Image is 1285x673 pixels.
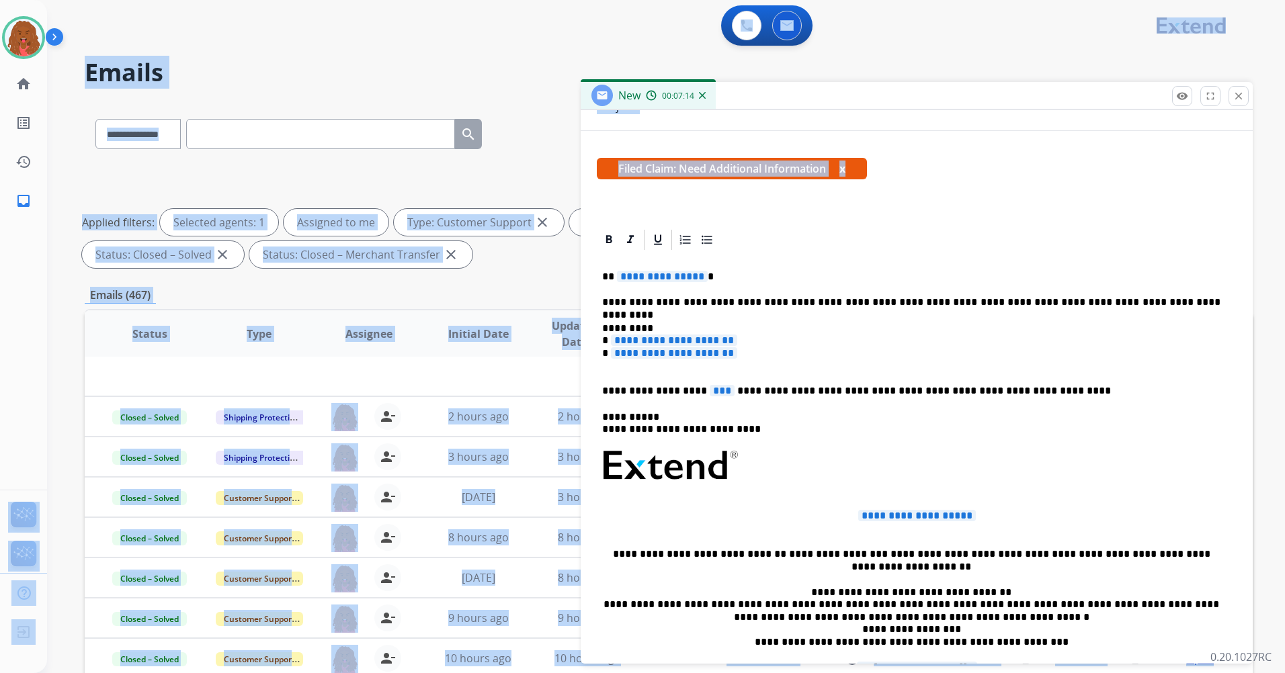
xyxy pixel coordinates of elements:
[112,572,187,586] span: Closed – Solved
[15,76,32,92] mat-icon: home
[85,59,1253,86] h2: Emails
[597,158,867,179] span: Filed Claim: Need Additional Information
[448,611,509,625] span: 9 hours ago
[15,154,32,170] mat-icon: history
[5,19,42,56] img: avatar
[331,443,358,472] img: agent-avatar
[216,451,308,465] span: Shipping Protection
[620,230,640,250] div: Italic
[1233,90,1245,102] mat-icon: close
[160,209,278,236] div: Selected agents: 1
[599,230,619,250] div: Bold
[216,652,303,666] span: Customer Support
[284,209,388,236] div: Assigned to me
[112,652,187,666] span: Closed – Solved
[15,193,32,209] mat-icon: inbox
[216,410,308,424] span: Shipping Protection
[448,409,509,424] span: 2 hours ago
[331,524,358,552] img: agent-avatar
[331,484,358,512] img: agent-avatar
[618,88,640,103] span: New
[82,241,244,268] div: Status: Closed – Solved
[214,246,231,263] mat-icon: close
[648,230,668,250] div: Underline
[380,449,396,465] mat-icon: person_remove
[249,241,472,268] div: Status: Closed – Merchant Transfer
[331,403,358,431] img: agent-avatar
[380,610,396,626] mat-icon: person_remove
[448,530,509,545] span: 8 hours ago
[1204,90,1216,102] mat-icon: fullscreen
[380,489,396,505] mat-icon: person_remove
[216,572,303,586] span: Customer Support
[662,91,694,101] span: 00:07:14
[675,230,696,250] div: Ordered List
[697,230,717,250] div: Bullet List
[558,530,618,545] span: 8 hours ago
[558,409,618,424] span: 2 hours ago
[462,570,495,585] span: [DATE]
[394,209,564,236] div: Type: Customer Support
[380,650,396,666] mat-icon: person_remove
[558,611,618,625] span: 9 hours ago
[544,318,605,350] span: Updated Date
[380,570,396,586] mat-icon: person_remove
[380,408,396,424] mat-icon: person_remove
[216,531,303,545] span: Customer Support
[1210,649,1272,665] p: 0.20.1027RC
[247,326,272,342] span: Type
[445,651,511,666] span: 10 hours ago
[132,326,167,342] span: Status
[216,612,303,626] span: Customer Support
[460,126,476,142] mat-icon: search
[331,564,358,592] img: agent-avatar
[569,209,745,236] div: Type: Shipping Protection
[112,451,187,465] span: Closed – Solved
[15,115,32,131] mat-icon: list_alt
[558,449,618,464] span: 3 hours ago
[345,326,392,342] span: Assignee
[112,612,187,626] span: Closed – Solved
[1176,90,1188,102] mat-icon: remove_red_eye
[558,490,618,504] span: 3 hours ago
[462,490,495,504] span: [DATE]
[554,651,621,666] span: 10 hours ago
[839,161,845,177] button: x
[558,570,618,585] span: 8 hours ago
[443,246,459,263] mat-icon: close
[85,287,156,304] p: Emails (467)
[112,531,187,545] span: Closed – Solved
[380,529,396,545] mat-icon: person_remove
[112,410,187,424] span: Closed – Solved
[216,491,303,505] span: Customer Support
[331,645,358,673] img: agent-avatar
[534,214,550,230] mat-icon: close
[448,449,509,464] span: 3 hours ago
[82,214,155,230] p: Applied filters:
[331,604,358,633] img: agent-avatar
[112,491,187,505] span: Closed – Solved
[448,326,509,342] span: Initial Date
